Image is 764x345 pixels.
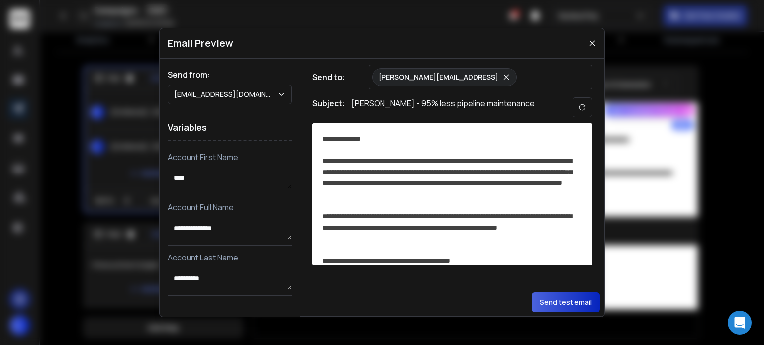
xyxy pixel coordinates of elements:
[168,36,233,50] h1: Email Preview
[168,151,292,163] p: Account First Name
[379,72,498,82] p: [PERSON_NAME][EMAIL_ADDRESS]
[312,97,345,117] h1: Subject:
[728,311,752,335] div: Open Intercom Messenger
[174,89,277,99] p: [EMAIL_ADDRESS][DOMAIN_NAME]
[168,252,292,263] p: Account Last Name
[312,71,352,83] h1: Send to:
[351,97,535,117] p: [PERSON_NAME] - 95% less pipeline maintenance
[532,292,600,312] button: Send test email
[168,69,292,81] h1: Send from:
[168,114,292,141] h1: Variables
[168,201,292,213] p: Account Full Name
